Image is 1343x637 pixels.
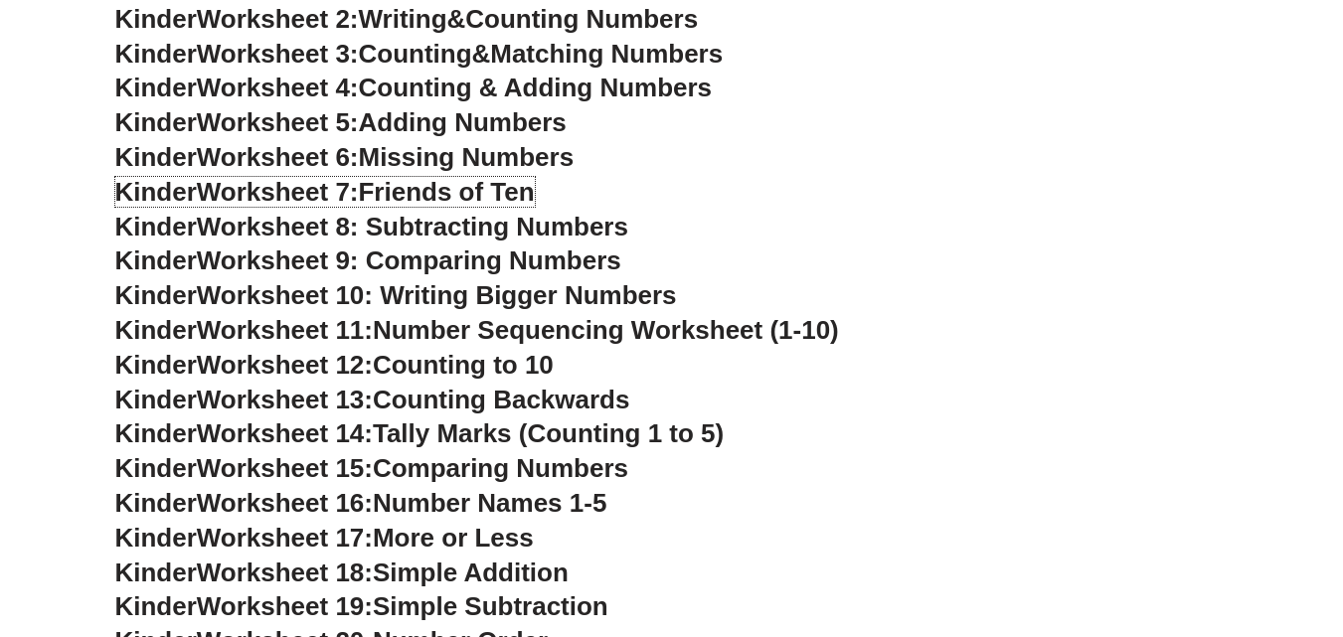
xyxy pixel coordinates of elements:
[197,142,359,172] span: Worksheet 6:
[115,107,567,137] a: KinderWorksheet 5:Adding Numbers
[465,4,698,34] span: Counting Numbers
[115,4,699,34] a: KinderWorksheet 2:Writing&Counting Numbers
[373,523,534,553] span: More or Less
[359,177,535,207] span: Friends of Ten
[115,591,197,621] span: Kinder
[115,418,197,448] span: Kinder
[197,453,373,483] span: Worksheet 15:
[115,212,197,241] span: Kinder
[373,591,608,621] span: Simple Subtraction
[1012,412,1343,637] iframe: Chat Widget
[197,4,359,34] span: Worksheet 2:
[115,453,197,483] span: Kinder
[115,523,197,553] span: Kinder
[115,39,197,69] span: Kinder
[115,177,535,207] a: KinderWorksheet 7:Friends of Ten
[115,385,197,414] span: Kinder
[359,107,567,137] span: Adding Numbers
[115,315,197,345] span: Kinder
[115,177,197,207] span: Kinder
[359,4,447,34] span: Writing
[115,73,713,102] a: KinderWorksheet 4:Counting & Adding Numbers
[115,245,197,275] span: Kinder
[373,557,569,587] span: Simple Addition
[197,523,373,553] span: Worksheet 17:
[490,39,723,69] span: Matching Numbers
[197,73,359,102] span: Worksheet 4:
[197,39,359,69] span: Worksheet 3:
[115,73,197,102] span: Kinder
[115,280,677,310] a: KinderWorksheet 10: Writing Bigger Numbers
[115,107,197,137] span: Kinder
[115,142,197,172] span: Kinder
[197,245,621,275] span: Worksheet 9: Comparing Numbers
[359,142,575,172] span: Missing Numbers
[115,245,621,275] a: KinderWorksheet 9: Comparing Numbers
[373,385,629,414] span: Counting Backwards
[197,418,373,448] span: Worksheet 14:
[197,177,359,207] span: Worksheet 7:
[197,350,373,380] span: Worksheet 12:
[115,557,197,587] span: Kinder
[197,591,373,621] span: Worksheet 19:
[373,453,628,483] span: Comparing Numbers
[197,315,373,345] span: Worksheet 11:
[373,315,839,345] span: Number Sequencing Worksheet (1-10)
[115,488,197,518] span: Kinder
[115,4,197,34] span: Kinder
[197,107,359,137] span: Worksheet 5:
[197,385,373,414] span: Worksheet 13:
[115,39,724,69] a: KinderWorksheet 3:Counting&Matching Numbers
[359,73,713,102] span: Counting & Adding Numbers
[373,418,724,448] span: Tally Marks (Counting 1 to 5)
[115,280,197,310] span: Kinder
[115,212,628,241] a: KinderWorksheet 8: Subtracting Numbers
[115,142,575,172] a: KinderWorksheet 6:Missing Numbers
[373,350,554,380] span: Counting to 10
[359,39,472,69] span: Counting
[373,488,606,518] span: Number Names 1-5
[115,350,197,380] span: Kinder
[197,488,373,518] span: Worksheet 16:
[197,557,373,587] span: Worksheet 18:
[197,280,677,310] span: Worksheet 10: Writing Bigger Numbers
[197,212,628,241] span: Worksheet 8: Subtracting Numbers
